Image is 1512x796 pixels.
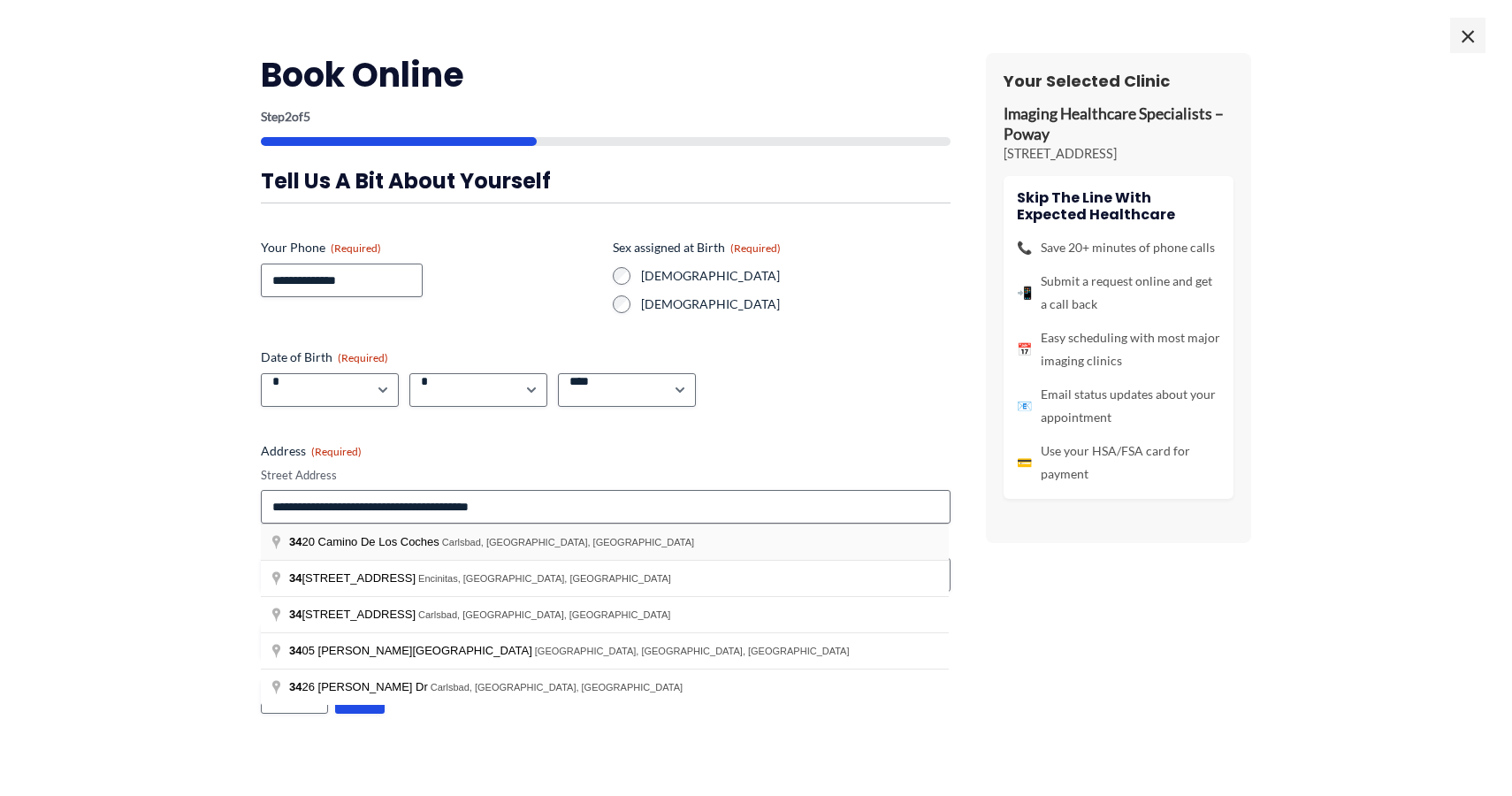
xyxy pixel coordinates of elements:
p: [STREET_ADDRESS] [1004,145,1233,163]
span: 📲 [1017,281,1032,304]
span: 2 [285,109,292,124]
span: 05 [PERSON_NAME][GEOGRAPHIC_DATA] [289,644,535,657]
label: [DEMOGRAPHIC_DATA] [641,267,951,285]
span: 26 [PERSON_NAME] Dr [289,680,431,693]
span: 34 [289,680,302,693]
p: Imaging Healthcare Specialists – Poway [1004,104,1233,145]
span: (Required) [311,445,362,458]
p: Step of [261,111,951,123]
span: 📞 [1017,236,1032,259]
h4: Skip the line with Expected Healthcare [1017,189,1220,223]
h3: Your Selected Clinic [1004,71,1233,91]
legend: Address [261,442,362,460]
span: [STREET_ADDRESS] [289,571,418,585]
span: 5 [303,109,310,124]
span: 📧 [1017,394,1032,417]
span: 34 [289,535,302,548]
span: 💳 [1017,451,1032,474]
span: (Required) [331,241,381,255]
span: Encinitas, [GEOGRAPHIC_DATA], [GEOGRAPHIC_DATA] [418,573,671,584]
span: (Required) [338,351,388,364]
legend: Date of Birth [261,348,388,366]
span: × [1450,18,1485,53]
span: 34 [289,644,302,657]
span: (Required) [730,241,781,255]
label: Street Address [261,467,951,484]
span: Carlsbad, [GEOGRAPHIC_DATA], [GEOGRAPHIC_DATA] [442,537,694,547]
span: Carlsbad, [GEOGRAPHIC_DATA], [GEOGRAPHIC_DATA] [418,609,670,620]
span: 34 [289,608,302,621]
li: Easy scheduling with most major imaging clinics [1017,326,1220,372]
span: 20 Camino De Los Coches [289,535,442,548]
li: Save 20+ minutes of phone calls [1017,236,1220,259]
h2: Book Online [261,53,951,96]
label: Your Phone [261,239,599,256]
span: [GEOGRAPHIC_DATA], [GEOGRAPHIC_DATA], [GEOGRAPHIC_DATA] [535,646,850,656]
span: [STREET_ADDRESS] [289,608,418,621]
li: Email status updates about your appointment [1017,383,1220,429]
span: Carlsbad, [GEOGRAPHIC_DATA], [GEOGRAPHIC_DATA] [431,682,683,693]
h3: Tell us a bit about yourself [261,167,951,195]
span: 34 [289,571,302,585]
li: Submit a request online and get a call back [1017,270,1220,316]
span: 📅 [1017,338,1032,361]
legend: Sex assigned at Birth [613,239,781,256]
label: [DEMOGRAPHIC_DATA] [641,295,951,313]
li: Use your HSA/FSA card for payment [1017,440,1220,486]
